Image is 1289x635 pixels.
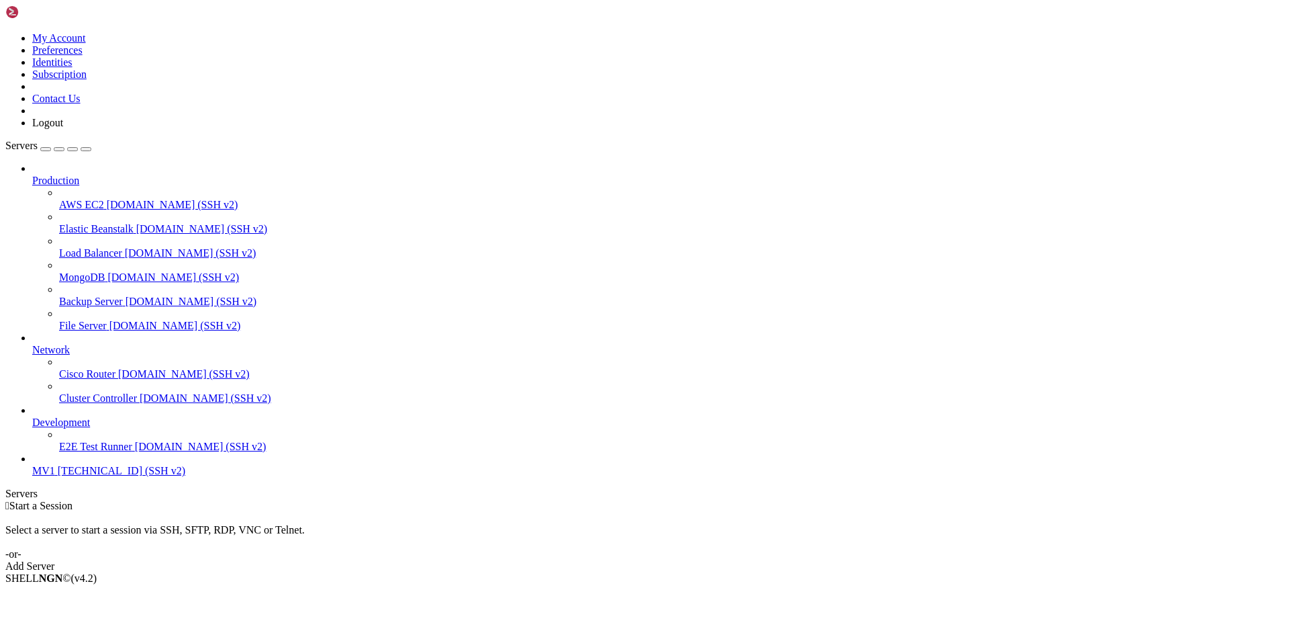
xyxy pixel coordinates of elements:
a: Backup Server [DOMAIN_NAME] (SSH v2) [59,296,1284,308]
span: [DOMAIN_NAME] (SSH v2) [125,247,256,259]
a: My Account [32,32,86,44]
a: AWS EC2 [DOMAIN_NAME] (SSH v2) [59,199,1284,211]
span: [DOMAIN_NAME] (SSH v2) [135,441,267,452]
li: Cisco Router [DOMAIN_NAME] (SSH v2) [59,356,1284,380]
span: [DOMAIN_NAME] (SSH v2) [107,271,239,283]
span: [DOMAIN_NAME] (SSH v2) [118,368,250,380]
li: E2E Test Runner [DOMAIN_NAME] (SSH v2) [59,429,1284,453]
li: File Server [DOMAIN_NAME] (SSH v2) [59,308,1284,332]
a: Servers [5,140,91,151]
li: MongoDB [DOMAIN_NAME] (SSH v2) [59,259,1284,284]
li: Load Balancer [DOMAIN_NAME] (SSH v2) [59,235,1284,259]
span: [DOMAIN_NAME] (SSH v2) [109,320,241,331]
b: NGN [39,573,63,584]
a: Load Balancer [DOMAIN_NAME] (SSH v2) [59,247,1284,259]
a: Production [32,175,1284,187]
a: E2E Test Runner [DOMAIN_NAME] (SSH v2) [59,441,1284,453]
li: MV1 [TECHNICAL_ID] (SSH v2) [32,453,1284,477]
span: Elastic Beanstalk [59,223,134,235]
span: Production [32,175,79,186]
span: Load Balancer [59,247,122,259]
span: 4.2.0 [71,573,97,584]
a: MongoDB [DOMAIN_NAME] (SSH v2) [59,271,1284,284]
li: AWS EC2 [DOMAIN_NAME] (SSH v2) [59,187,1284,211]
span: E2E Test Runner [59,441,132,452]
span: Cluster Controller [59,392,137,404]
li: Elastic Beanstalk [DOMAIN_NAME] (SSH v2) [59,211,1284,235]
span: MongoDB [59,271,105,283]
div: Servers [5,488,1284,500]
span: Development [32,417,90,428]
a: Elastic Beanstalk [DOMAIN_NAME] (SSH v2) [59,223,1284,235]
a: MV1 [TECHNICAL_ID] (SSH v2) [32,465,1284,477]
li: Production [32,163,1284,332]
span: Cisco Router [59,368,115,380]
span: Network [32,344,70,355]
img: Shellngn [5,5,83,19]
a: Subscription [32,69,87,80]
a: Identities [32,56,73,68]
span: [DOMAIN_NAME] (SSH v2) [126,296,257,307]
a: File Server [DOMAIN_NAME] (SSH v2) [59,320,1284,332]
span: [DOMAIN_NAME] (SSH v2) [136,223,268,235]
a: Development [32,417,1284,429]
span: Backup Server [59,296,123,307]
div: Add Server [5,560,1284,573]
a: Logout [32,117,63,128]
span: [DOMAIN_NAME] (SSH v2) [107,199,238,210]
div: Select a server to start a session via SSH, SFTP, RDP, VNC or Telnet. -or- [5,512,1284,560]
li: Development [32,405,1284,453]
li: Cluster Controller [DOMAIN_NAME] (SSH v2) [59,380,1284,405]
span:  [5,500,9,511]
a: Network [32,344,1284,356]
span: MV1 [32,465,55,476]
li: Network [32,332,1284,405]
span: SHELL © [5,573,97,584]
span: [TECHNICAL_ID] (SSH v2) [58,465,185,476]
a: Cisco Router [DOMAIN_NAME] (SSH v2) [59,368,1284,380]
li: Backup Server [DOMAIN_NAME] (SSH v2) [59,284,1284,308]
span: Start a Session [9,500,73,511]
a: Contact Us [32,93,81,104]
a: Cluster Controller [DOMAIN_NAME] (SSH v2) [59,392,1284,405]
a: Preferences [32,44,83,56]
span: [DOMAIN_NAME] (SSH v2) [140,392,271,404]
span: Servers [5,140,38,151]
span: File Server [59,320,107,331]
span: AWS EC2 [59,199,104,210]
